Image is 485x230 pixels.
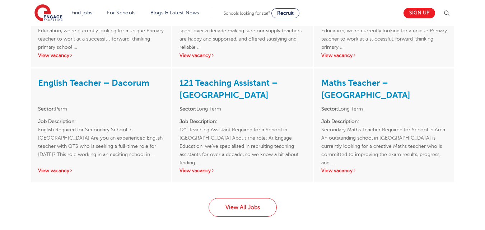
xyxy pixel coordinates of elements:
[38,105,164,113] li: Perm
[321,119,359,124] strong: Job Description:
[321,78,410,100] a: Maths Teacher – [GEOGRAPHIC_DATA]
[38,2,164,43] p: KS1 Teacher Required for Primary School in [GEOGRAPHIC_DATA] About the role: At Engage Education,...
[271,8,299,18] a: Recruit
[209,198,277,217] a: View All Jobs
[321,106,338,112] strong: Sector:
[179,78,278,100] a: 121 Teaching Assistant – [GEOGRAPHIC_DATA]
[224,11,270,16] span: Schools looking for staff
[321,168,356,173] a: View vacancy
[321,105,447,113] li: Long Term
[150,10,199,15] a: Blogs & Latest News
[38,168,73,173] a: View vacancy
[179,105,305,113] li: Long Term
[38,119,76,124] strong: Job Description:
[179,2,305,43] p: Supply Teachers needed for Primary Schools in [GEOGRAPHIC_DATA] At Engage Education, we’ve spent ...
[38,117,164,159] p: English Required for Secondary School in [GEOGRAPHIC_DATA] Are you an experienced English teacher...
[38,106,55,112] strong: Sector:
[404,8,435,18] a: Sign up
[179,168,215,173] a: View vacancy
[107,10,135,15] a: For Schools
[179,117,305,159] p: 121 Teaching Assistant Required for a School in [GEOGRAPHIC_DATA] About the role: At Engage Educa...
[71,10,93,15] a: Find jobs
[179,53,215,58] a: View vacancy
[321,117,447,159] p: Secondary Maths Teacher Required for School in Area An outstanding school in [GEOGRAPHIC_DATA] is...
[321,53,356,58] a: View vacancy
[34,4,62,22] img: Engage Education
[38,78,149,88] a: English Teacher – Dacorum
[179,119,217,124] strong: Job Description:
[321,2,447,43] p: KS1 Teacher Required for Primary School in [GEOGRAPHIC_DATA] About the role: At Engage Education,...
[179,106,196,112] strong: Sector:
[277,10,294,16] span: Recruit
[38,53,73,58] a: View vacancy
